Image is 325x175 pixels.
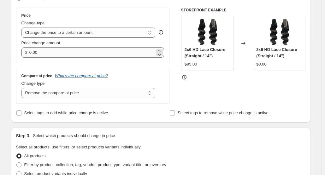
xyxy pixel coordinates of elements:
span: Change type [21,21,45,25]
p: Select which products should change in price [33,133,115,139]
span: All products [24,153,46,158]
h3: Price [21,13,31,18]
span: Change type [21,81,45,86]
div: $0.00 [256,61,267,67]
div: $95.00 [185,61,197,67]
span: Select tags to remove while price change is active [178,110,269,115]
span: Select tags to add while price change is active [24,110,108,115]
h2: Step 3. [16,133,31,139]
span: Select all products, use filters, or select products variants individually [16,145,141,149]
span: 2x6 HD Lace Closure (Straight / 14") [256,47,297,58]
h3: Compare at price [21,73,52,78]
div: help [158,29,164,35]
img: 37_80x.png [195,19,220,45]
span: $ [25,50,27,55]
button: What's the compare at price? [55,73,108,78]
span: Filter by product, collection, tag, vendor, product type, variant title, or inventory [24,162,166,167]
span: Price change amount [21,41,60,45]
h6: STOREFRONT EXAMPLE [181,8,306,13]
input: 80.00 [29,47,155,58]
img: 37_80x.png [267,19,292,45]
span: 2x6 HD Lace Closure (Straight / 14") [185,47,225,58]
